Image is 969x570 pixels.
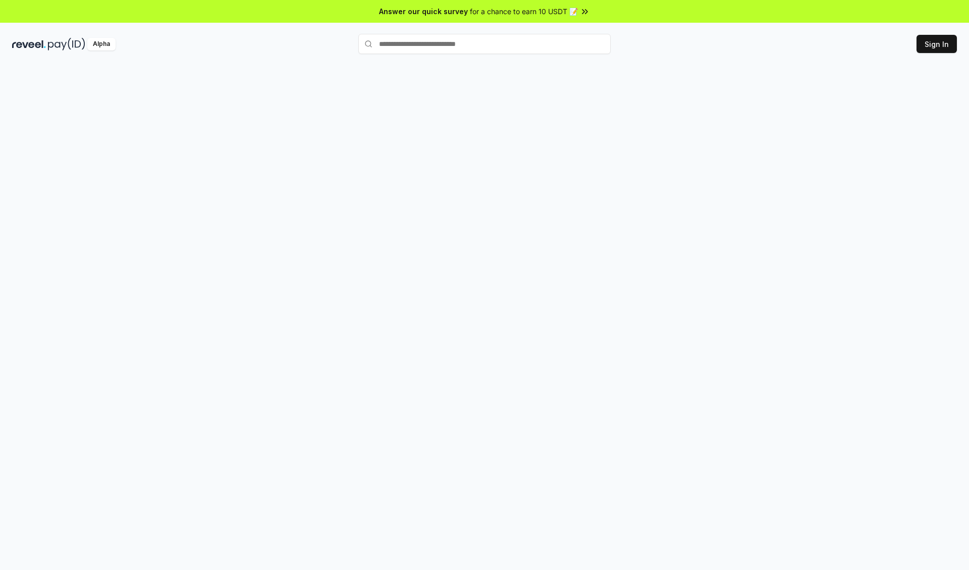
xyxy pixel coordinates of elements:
img: pay_id [48,38,85,50]
button: Sign In [917,35,957,53]
img: reveel_dark [12,38,46,50]
div: Alpha [87,38,116,50]
span: for a chance to earn 10 USDT 📝 [470,6,578,17]
span: Answer our quick survey [379,6,468,17]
